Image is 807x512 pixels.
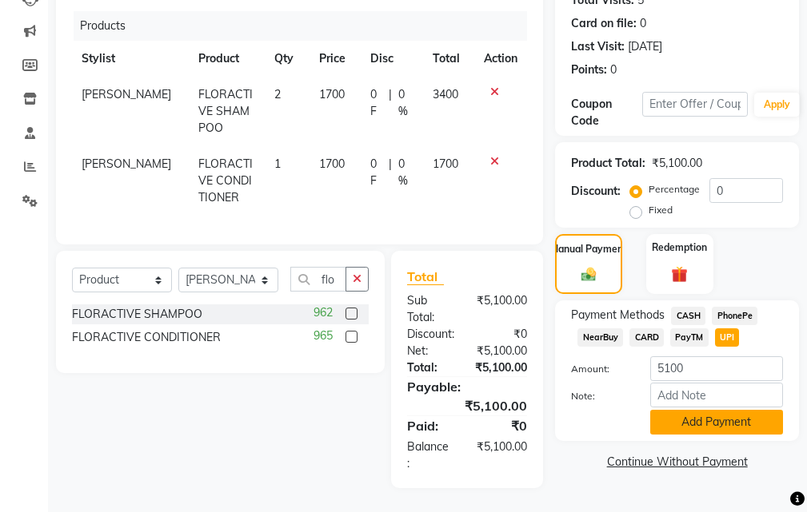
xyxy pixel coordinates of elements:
span: Total [407,268,444,285]
span: 1700 [319,157,345,171]
span: 0 % [398,86,413,120]
div: Sub Total: [395,292,465,326]
span: 0 F [370,156,382,189]
span: FLORACTIVE SHAMPOO [198,87,253,135]
div: 0 [610,62,617,78]
div: ₹5,100.00 [465,292,539,326]
div: ₹5,100.00 [395,396,539,415]
span: CARD [629,328,664,347]
div: Products [74,11,539,41]
div: Last Visit: [571,38,625,55]
span: 0 % [398,156,413,189]
div: ₹5,100.00 [463,359,539,376]
span: 3400 [433,87,458,101]
div: FLORACTIVE CONDITIONER [72,329,221,346]
th: Stylist [72,41,189,77]
div: Payable: [395,377,539,396]
th: Disc [361,41,423,77]
div: Points: [571,62,607,78]
th: Action [474,41,527,77]
button: Add Payment [650,410,783,435]
span: FLORACTIVE CONDITIONER [198,157,253,204]
span: PhonePe [712,307,757,325]
input: Amount [650,356,783,381]
label: Redemption [652,240,707,255]
th: Price [310,41,361,77]
span: UPI [715,328,740,347]
div: Discount: [395,326,467,343]
div: [DATE] [628,38,662,55]
div: Balance : [395,439,465,472]
span: 965 [314,327,333,344]
span: [PERSON_NAME] [82,157,171,171]
span: PayTM [670,328,709,347]
span: Payment Methods [571,307,665,323]
div: ₹5,100.00 [465,439,539,472]
span: 1700 [433,157,458,171]
img: _cash.svg [577,266,601,283]
div: ₹0 [467,326,539,343]
label: Manual Payment [550,242,627,256]
div: Coupon Code [571,96,641,129]
label: Fixed [649,203,673,217]
div: ₹0 [467,416,539,435]
label: Amount: [559,362,637,376]
img: _gift.svg [666,264,693,284]
div: ₹5,100.00 [652,155,702,172]
span: 1700 [319,87,345,101]
span: | [389,156,392,189]
input: Search or Scan [290,267,346,292]
div: FLORACTIVE SHAMPOO [72,306,202,323]
label: Note: [559,389,637,403]
span: CASH [671,307,705,325]
span: [PERSON_NAME] [82,87,171,101]
div: Product Total: [571,155,645,172]
th: Total [423,41,475,77]
span: 1 [274,157,281,171]
div: Discount: [571,183,621,200]
div: Net: [395,343,465,359]
th: Product [189,41,265,77]
input: Enter Offer / Coupon Code [642,92,748,117]
span: 0 F [370,86,382,120]
button: Apply [754,93,800,117]
div: Total: [395,359,463,376]
div: Card on file: [571,15,637,32]
div: Paid: [395,416,467,435]
a: Continue Without Payment [558,454,796,470]
span: 2 [274,87,281,101]
span: 962 [314,304,333,321]
span: | [389,86,392,120]
th: Qty [265,41,310,77]
input: Add Note [650,383,783,407]
div: ₹5,100.00 [465,343,539,359]
span: NearBuy [577,328,623,347]
label: Percentage [649,182,700,196]
div: 0 [640,15,646,32]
